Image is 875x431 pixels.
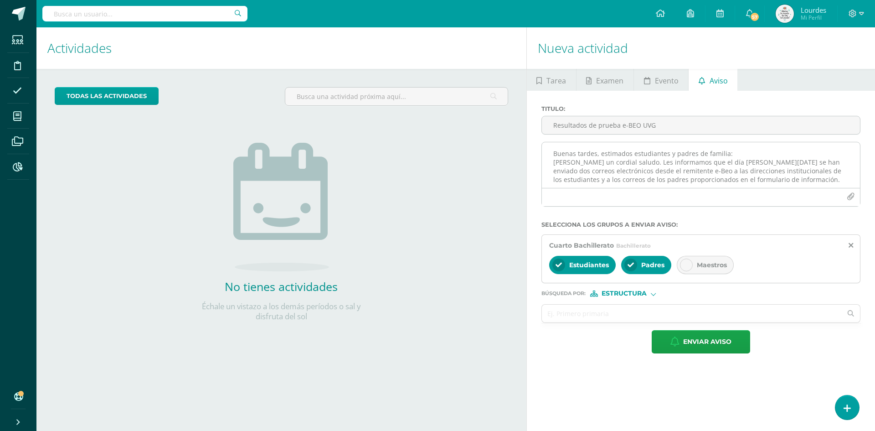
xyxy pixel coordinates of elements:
[590,291,659,297] div: [object Object]
[652,330,750,353] button: Enviar aviso
[541,291,586,296] span: Búsqueda por :
[542,116,860,134] input: Titulo
[569,261,609,269] span: Estudiantes
[285,88,507,105] input: Busca una actividad próxima aquí...
[190,279,372,294] h2: No tienes actividades
[655,70,679,92] span: Evento
[602,291,647,296] span: Estructura
[616,242,651,249] span: Bachillerato
[233,143,329,271] img: no_activities.png
[710,70,728,92] span: Aviso
[42,6,247,21] input: Busca un usuario...
[47,27,515,69] h1: Actividades
[576,69,633,91] a: Examen
[801,14,826,21] span: Mi Perfil
[55,87,159,105] a: todas las Actividades
[549,241,614,249] span: Cuarto Bachillerato
[750,12,760,22] span: 57
[683,331,731,353] span: Enviar aviso
[527,69,576,91] a: Tarea
[634,69,688,91] a: Evento
[641,261,664,269] span: Padres
[596,70,623,92] span: Examen
[697,261,727,269] span: Maestros
[776,5,794,23] img: 2e90373c1913165f6fa34e04e15cc806.png
[541,105,860,112] label: Titulo :
[546,70,566,92] span: Tarea
[538,27,864,69] h1: Nueva actividad
[541,221,860,228] label: Selecciona los grupos a enviar aviso :
[542,142,860,188] textarea: Buenas tardes, estimados estudiantes y padres de familia: [PERSON_NAME] un cordial saludo. Les in...
[689,69,737,91] a: Aviso
[801,5,826,15] span: Lourdes
[542,305,842,322] input: Ej. Primero primaria
[190,301,372,322] p: Échale un vistazo a los demás períodos o sal y disfruta del sol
